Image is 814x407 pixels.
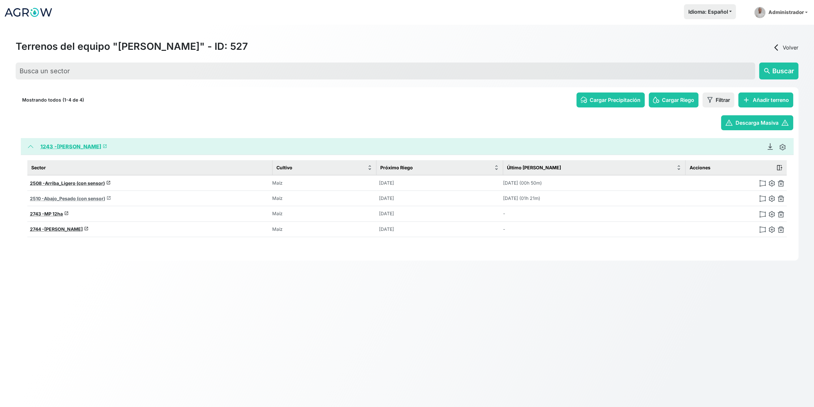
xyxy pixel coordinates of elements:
p: [DATE] [379,180,414,186]
td: [DATE] (01h 21m) [503,191,685,206]
img: delete [778,226,784,233]
span: Último [PERSON_NAME] [507,164,561,171]
img: filter [707,97,713,103]
img: delete [778,211,784,218]
span: Cultivo [276,164,292,171]
span: Acciones [689,164,710,171]
img: modify-polygon [759,211,766,218]
span: add [742,96,750,104]
td: Maíz [272,175,376,191]
p: Mostrando todos (1-4 de 4) [22,97,84,103]
td: Maíz [272,206,376,221]
p: [DATE] [379,195,414,202]
img: edit [768,211,775,218]
span: launch [64,211,69,216]
a: 1243 -[PERSON_NAME]launch [40,143,107,150]
span: Cargar Precipitación [590,96,640,104]
span: Próximo Riego [380,164,413,171]
button: Cargar Riego [649,92,698,107]
span: launch [106,180,111,185]
img: delete [778,180,784,187]
img: irrigation-config [653,97,659,103]
span: 2744 - [30,226,44,232]
span: 1243 - [40,143,57,150]
img: modify-polygon [759,180,766,187]
a: 2743 -MP 12halaunch [30,211,69,217]
img: edit [768,180,775,187]
p: [DATE] [379,210,414,217]
td: - [503,221,685,237]
a: 2510 -Abajo_Pesado (con sensor)launch [30,196,111,201]
span: launch [106,196,111,200]
h2: Terrenos del equipo "[PERSON_NAME]" - ID: 527 [16,40,248,52]
span: [PERSON_NAME] [44,226,83,232]
a: arrow_back_iosVolver [772,44,798,51]
a: 2744 -[PERSON_NAME]launch [30,226,89,232]
button: 1243 -[PERSON_NAME]launch [21,138,793,155]
img: admin-picture [754,7,765,18]
span: arrow_back_ios [772,44,780,51]
img: sort [367,165,372,170]
img: action [776,164,783,171]
button: warningDescarga Masivawarning [721,115,793,130]
button: Filtrar [702,92,734,107]
p: [DATE] [379,226,414,232]
button: searchBuscar [759,63,798,79]
td: Maíz [272,191,376,206]
img: Logo [4,4,53,21]
span: 2743 - [30,211,44,217]
img: rain-config [581,97,587,103]
img: modify-polygon [759,195,766,202]
a: Descargar Recomendación de Riego en PDF [764,143,777,150]
span: launch [103,144,107,148]
a: Administrador [751,4,810,21]
input: Busca un sector [16,63,755,79]
span: MP 12ha [44,211,63,217]
span: Abajo_Pesado (con sensor) [44,196,105,201]
span: Arriba_Ligero (con sensor) [45,180,105,186]
span: warning [781,119,789,127]
span: Buscar [772,66,794,76]
img: sort [676,165,681,170]
span: 2510 - [30,196,44,201]
button: Cargar Precipitación [576,92,645,107]
button: Idioma: Español [684,4,736,19]
img: edit [779,144,786,150]
span: Cargar Riego [662,96,694,104]
span: launch [84,226,89,231]
a: 2508 -Arriba_Ligero (con sensor)launch [30,180,111,186]
img: modify-polygon [759,226,766,233]
img: sort [494,165,499,170]
img: edit [768,195,775,202]
td: [DATE] (00h 50m) [503,175,685,191]
img: edit [768,226,775,233]
img: delete [778,195,784,202]
span: Sector [31,164,46,171]
td: - [503,206,685,221]
td: Maíz [272,221,376,237]
span: warning [725,119,733,127]
span: search [763,67,771,75]
span: 2508 - [30,180,45,186]
button: addAñadir terreno [738,92,793,107]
